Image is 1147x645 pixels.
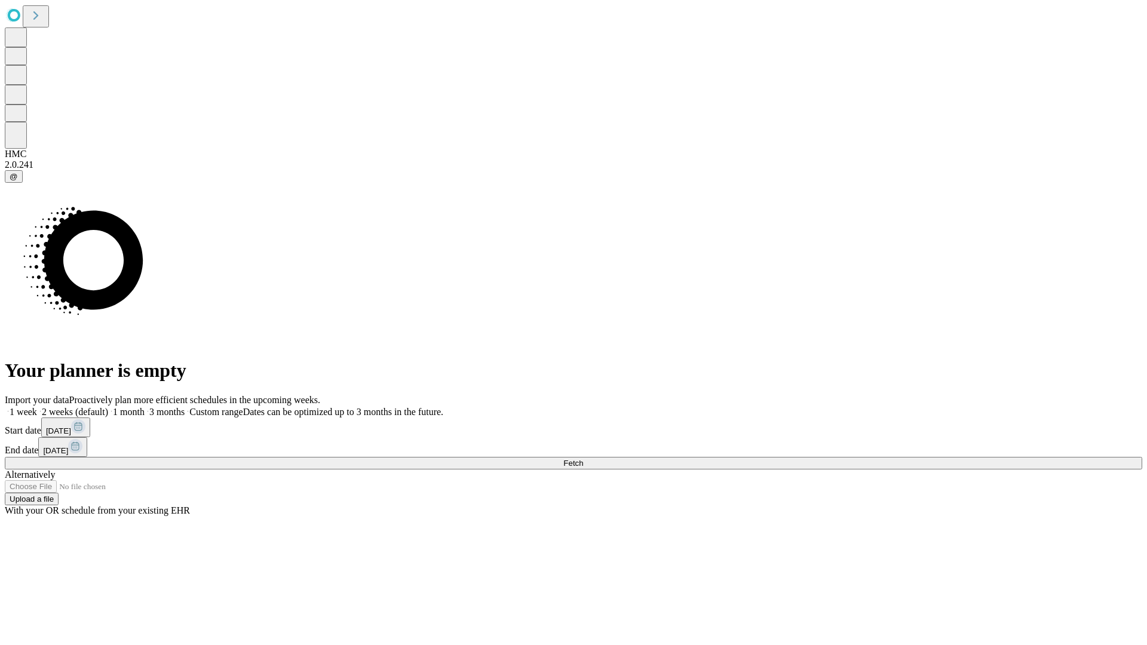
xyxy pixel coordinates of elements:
[189,407,243,417] span: Custom range
[41,417,90,437] button: [DATE]
[5,505,190,515] span: With your OR schedule from your existing EHR
[5,159,1142,170] div: 2.0.241
[10,407,37,417] span: 1 week
[5,360,1142,382] h1: Your planner is empty
[113,407,145,417] span: 1 month
[149,407,185,417] span: 3 months
[5,395,69,405] span: Import your data
[5,170,23,183] button: @
[5,417,1142,437] div: Start date
[5,437,1142,457] div: End date
[42,407,108,417] span: 2 weeks (default)
[563,459,583,468] span: Fetch
[5,493,59,505] button: Upload a file
[5,469,55,480] span: Alternatively
[43,446,68,455] span: [DATE]
[5,149,1142,159] div: HMC
[69,395,320,405] span: Proactively plan more efficient schedules in the upcoming weeks.
[5,457,1142,469] button: Fetch
[243,407,443,417] span: Dates can be optimized up to 3 months in the future.
[10,172,18,181] span: @
[38,437,87,457] button: [DATE]
[46,426,71,435] span: [DATE]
